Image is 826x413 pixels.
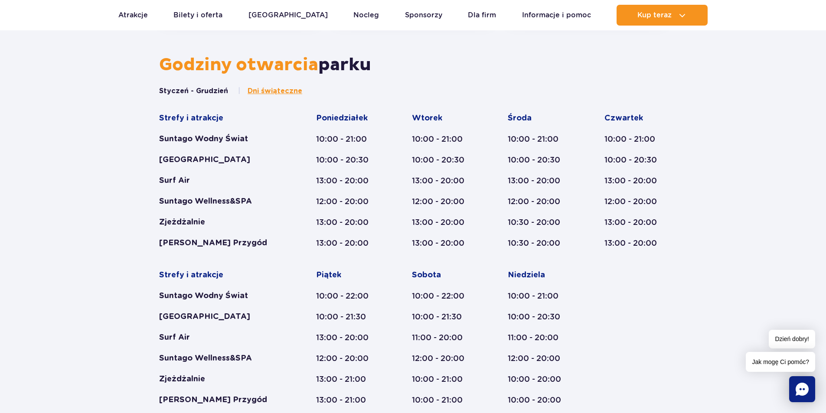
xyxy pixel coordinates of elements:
[412,113,474,124] div: Wtorek
[238,86,302,96] button: Dni świąteczne
[159,155,283,165] div: [GEOGRAPHIC_DATA]
[412,176,474,186] div: 13:00 - 20:00
[316,134,379,144] div: 10:00 - 21:00
[522,5,591,26] a: Informacje i pomoc
[508,291,571,301] div: 10:00 - 21:00
[508,217,571,228] div: 10:30 - 20:00
[508,395,571,405] div: 10:00 - 20:00
[508,238,571,248] div: 10:30 - 20:00
[746,352,815,372] span: Jak mogę Ci pomóc?
[159,54,667,76] h2: parku
[412,395,474,405] div: 10:00 - 21:00
[604,238,667,248] div: 13:00 - 20:00
[508,176,571,186] div: 13:00 - 20:00
[412,134,474,144] div: 10:00 - 21:00
[617,5,708,26] button: Kup teraz
[508,312,571,322] div: 10:00 - 20:30
[508,134,571,144] div: 10:00 - 21:00
[316,332,379,343] div: 13:00 - 20:00
[508,196,571,207] div: 12:00 - 20:00
[412,312,474,322] div: 10:00 - 21:30
[637,11,672,19] span: Kup teraz
[412,374,474,384] div: 10:00 - 21:00
[248,5,328,26] a: [GEOGRAPHIC_DATA]
[604,217,667,228] div: 13:00 - 20:00
[316,395,379,405] div: 13:00 - 21:00
[159,217,283,228] div: Zjeżdżalnie
[316,291,379,301] div: 10:00 - 22:00
[159,291,283,301] div: Suntago Wodny Świat
[412,353,474,364] div: 12:00 - 20:00
[316,374,379,384] div: 13:00 - 21:00
[159,176,283,186] div: Surf Air
[412,332,474,343] div: 11:00 - 20:00
[789,376,815,402] div: Chat
[604,113,667,124] div: Czwartek
[159,312,283,322] div: [GEOGRAPHIC_DATA]
[604,176,667,186] div: 13:00 - 20:00
[769,330,815,348] span: Dzień dobry!
[412,155,474,165] div: 10:00 - 20:30
[159,332,283,343] div: Surf Air
[508,332,571,343] div: 11:00 - 20:00
[508,374,571,384] div: 10:00 - 20:00
[405,5,442,26] a: Sponsorzy
[508,353,571,364] div: 12:00 - 20:00
[159,86,228,96] button: Styczeń - Grudzień
[159,134,283,144] div: Suntago Wodny Świat
[412,196,474,207] div: 12:00 - 20:00
[508,155,571,165] div: 10:00 - 20:30
[412,270,474,280] div: Sobota
[353,5,379,26] a: Nocleg
[159,196,283,207] div: Suntago Wellness&SPA
[412,238,474,248] div: 13:00 - 20:00
[118,5,148,26] a: Atrakcje
[316,270,379,280] div: Piątek
[159,238,283,248] div: [PERSON_NAME] Przygód
[604,155,667,165] div: 10:00 - 20:30
[316,196,379,207] div: 12:00 - 20:00
[508,113,571,124] div: Środa
[316,238,379,248] div: 13:00 - 20:00
[316,113,379,124] div: Poniedziałek
[316,176,379,186] div: 13:00 - 20:00
[159,113,283,124] div: Strefy i atrakcje
[159,395,283,405] div: [PERSON_NAME] Przygód
[159,374,283,384] div: Zjeżdżalnie
[412,217,474,228] div: 13:00 - 20:00
[508,270,571,280] div: Niedziela
[468,5,496,26] a: Dla firm
[316,353,379,364] div: 12:00 - 20:00
[159,353,283,364] div: Suntago Wellness&SPA
[316,217,379,228] div: 13:00 - 20:00
[604,134,667,144] div: 10:00 - 21:00
[412,291,474,301] div: 10:00 - 22:00
[159,54,318,76] span: Godziny otwarcia
[316,155,379,165] div: 10:00 - 20:30
[604,196,667,207] div: 12:00 - 20:00
[159,270,283,280] div: Strefy i atrakcje
[173,5,222,26] a: Bilety i oferta
[248,86,302,96] span: Dni świąteczne
[316,312,379,322] div: 10:00 - 21:30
